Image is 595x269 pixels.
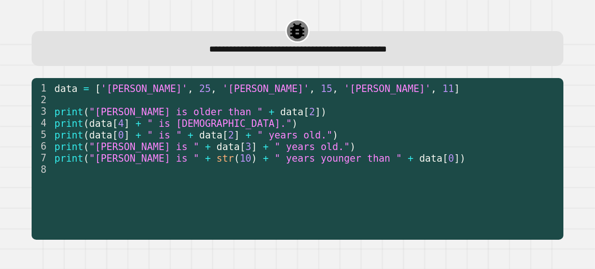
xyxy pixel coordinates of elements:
[251,141,257,152] span: ]
[32,164,53,176] div: 8
[84,152,89,164] span: (
[118,118,124,129] span: 4
[304,106,309,117] span: [
[147,129,182,140] span: " is "
[275,152,402,164] span: " years younger than "
[112,129,118,140] span: [
[350,141,356,152] span: )
[54,106,83,117] span: print
[454,83,460,94] span: ]
[89,152,199,164] span: "[PERSON_NAME] is "
[32,83,53,94] div: 1
[32,152,53,164] div: 7
[449,152,454,164] span: 0
[332,129,338,140] span: )
[443,83,454,94] span: 11
[246,129,251,140] span: +
[95,83,101,94] span: [
[54,129,83,140] span: print
[223,83,310,94] span: '[PERSON_NAME]'
[199,83,211,94] span: 25
[89,118,112,129] span: data
[344,83,431,94] span: '[PERSON_NAME]'
[112,118,118,129] span: [
[234,129,240,140] span: ]
[211,83,217,94] span: ,
[32,118,53,129] div: 4
[124,129,130,140] span: ]
[205,141,211,152] span: +
[321,83,332,94] span: 15
[240,152,251,164] span: 10
[54,141,83,152] span: print
[84,141,89,152] span: (
[251,152,257,164] span: )
[118,129,124,140] span: 0
[310,83,315,94] span: ,
[84,118,89,129] span: (
[310,106,315,117] span: 2
[419,152,443,164] span: data
[205,152,211,164] span: +
[32,94,53,106] div: 2
[89,141,199,152] span: "[PERSON_NAME] is "
[246,141,251,152] span: 3
[240,141,245,152] span: [
[54,152,83,164] span: print
[263,152,269,164] span: +
[84,106,89,117] span: (
[147,118,292,129] span: " is [DEMOGRAPHIC_DATA]."
[188,129,193,140] span: +
[234,152,240,164] span: (
[32,141,53,152] div: 6
[408,152,413,164] span: +
[217,141,240,152] span: data
[136,118,141,129] span: +
[275,141,350,152] span: " years old."
[443,152,448,164] span: [
[32,106,53,118] div: 3
[292,118,297,129] span: )
[89,106,263,117] span: "[PERSON_NAME] is older than "
[315,106,327,117] span: ])
[124,118,130,129] span: ]
[188,83,193,94] span: ,
[84,129,89,140] span: (
[32,129,53,141] div: 5
[217,152,234,164] span: str
[258,129,333,140] span: " years old."
[54,83,78,94] span: data
[263,141,269,152] span: +
[54,118,83,129] span: print
[431,83,436,94] span: ,
[454,152,466,164] span: ])
[199,129,223,140] span: data
[228,129,234,140] span: 2
[101,83,188,94] span: '[PERSON_NAME]'
[280,106,304,117] span: data
[332,83,338,94] span: ,
[269,106,274,117] span: +
[136,129,141,140] span: +
[84,83,89,94] span: =
[89,129,112,140] span: data
[223,129,228,140] span: [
